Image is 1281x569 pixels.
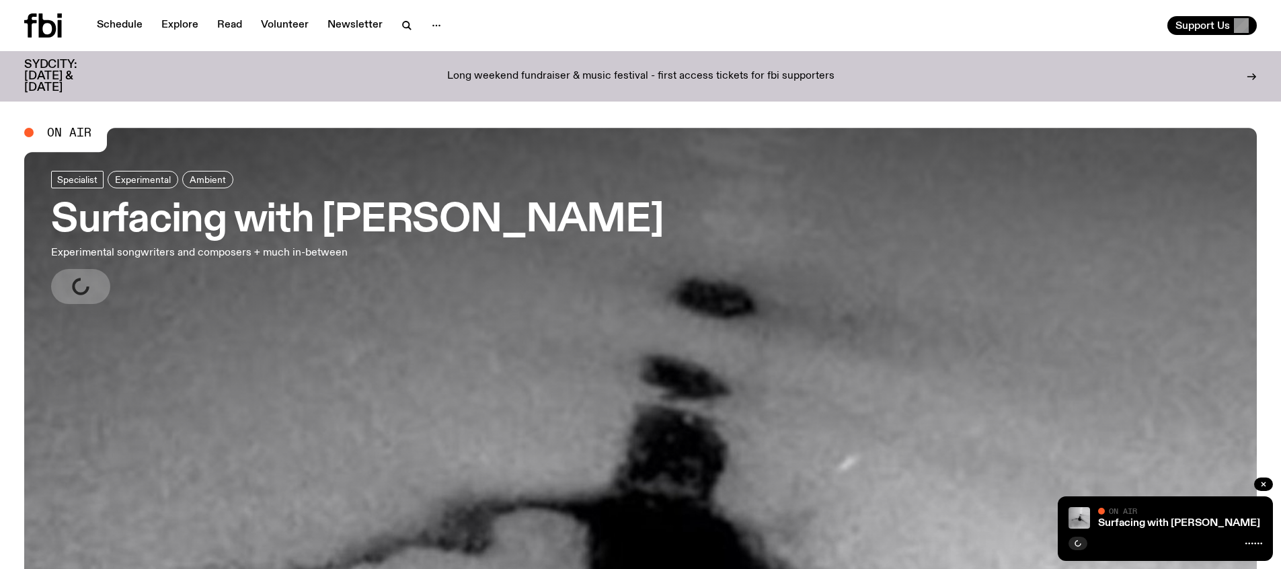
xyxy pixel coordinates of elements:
[51,171,104,188] a: Specialist
[153,16,206,35] a: Explore
[57,174,98,184] span: Specialist
[1175,20,1230,32] span: Support Us
[190,174,226,184] span: Ambient
[1109,506,1137,515] span: On Air
[47,126,91,139] span: On Air
[319,16,391,35] a: Newsletter
[89,16,151,35] a: Schedule
[51,171,663,304] a: Surfacing with [PERSON_NAME]Experimental songwriters and composers + much in-between
[115,174,171,184] span: Experimental
[447,71,834,83] p: Long weekend fundraiser & music festival - first access tickets for fbi supporters
[24,59,110,93] h3: SYDCITY: [DATE] & [DATE]
[51,202,663,239] h3: Surfacing with [PERSON_NAME]
[1098,518,1260,529] a: Surfacing with [PERSON_NAME]
[108,171,178,188] a: Experimental
[182,171,233,188] a: Ambient
[209,16,250,35] a: Read
[51,245,395,261] p: Experimental songwriters and composers + much in-between
[253,16,317,35] a: Volunteer
[1167,16,1257,35] button: Support Us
